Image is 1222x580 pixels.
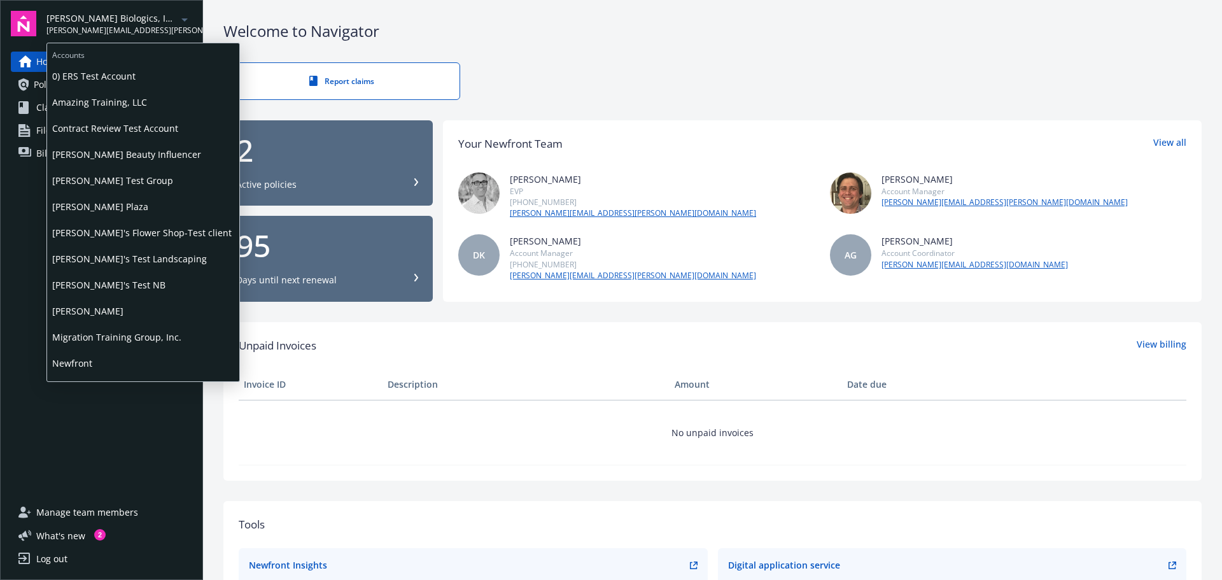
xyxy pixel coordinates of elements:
[52,272,234,298] span: [PERSON_NAME]'s Test NB
[458,136,563,152] div: Your Newfront Team
[881,248,1068,258] div: Account Coordinator
[670,369,842,400] th: Amount
[46,25,177,36] span: [PERSON_NAME][EMAIL_ADDRESS][PERSON_NAME][DOMAIN_NAME]
[236,230,420,261] div: 95
[239,516,1186,533] div: Tools
[52,220,234,246] span: [PERSON_NAME]'s Flower Shop-Test client
[830,173,871,214] img: photo
[473,248,485,262] span: DK
[36,143,63,164] span: Billing
[46,11,177,25] span: [PERSON_NAME] Biologics, Inc.
[52,115,234,141] span: Contract Review Test Account
[728,558,840,572] div: Digital application service
[223,62,460,100] a: Report claims
[36,52,61,72] span: Home
[236,178,297,191] div: Active policies
[11,74,192,95] a: Policies
[881,186,1128,197] div: Account Manager
[11,529,106,542] button: What's new2
[52,167,234,194] span: [PERSON_NAME] Test Group
[383,369,670,400] th: Description
[510,270,756,281] a: [PERSON_NAME][EMAIL_ADDRESS][PERSON_NAME][DOMAIN_NAME]
[458,173,500,214] img: photo
[52,298,234,324] span: [PERSON_NAME]
[52,324,234,350] span: Migration Training Group, Inc.
[36,502,138,523] span: Manage team members
[11,11,36,36] img: navigator-logo.svg
[52,194,234,220] span: [PERSON_NAME] Plaza
[223,216,433,302] button: 95Days until next renewal
[52,350,234,376] span: Newfront
[52,246,234,272] span: [PERSON_NAME]'s Test Landscaping
[1153,136,1186,152] a: View all
[11,120,192,141] a: Files
[36,549,67,569] div: Log out
[36,120,55,141] span: Files
[881,259,1068,271] a: [PERSON_NAME][EMAIL_ADDRESS][DOMAIN_NAME]
[510,197,756,208] div: [PHONE_NUMBER]
[52,89,234,115] span: Amazing Training, LLC
[239,337,316,354] span: Unpaid Invoices
[510,186,756,197] div: EVP
[881,197,1128,208] a: [PERSON_NAME][EMAIL_ADDRESS][PERSON_NAME][DOMAIN_NAME]
[34,74,66,95] span: Policies
[510,234,756,248] div: [PERSON_NAME]
[881,234,1068,248] div: [PERSON_NAME]
[842,369,986,400] th: Date due
[223,20,1202,42] div: Welcome to Navigator
[881,173,1128,186] div: [PERSON_NAME]
[510,259,756,270] div: [PHONE_NUMBER]
[1137,337,1186,354] a: View billing
[52,376,234,402] span: Pacific West Industries
[510,248,756,258] div: Account Manager
[510,208,756,219] a: [PERSON_NAME][EMAIL_ADDRESS][PERSON_NAME][DOMAIN_NAME]
[52,141,234,167] span: [PERSON_NAME] Beauty Influencer
[845,248,857,262] span: AG
[239,369,383,400] th: Invoice ID
[249,558,327,572] div: Newfront Insights
[11,52,192,72] a: Home
[236,274,337,286] div: Days until next renewal
[223,120,433,206] button: 2Active policies
[46,11,192,36] button: [PERSON_NAME] Biologics, Inc.[PERSON_NAME][EMAIL_ADDRESS][PERSON_NAME][DOMAIN_NAME]arrowDropDown
[11,143,192,164] a: Billing
[11,97,192,118] a: Claims
[11,502,192,523] a: Manage team members
[239,400,1186,465] td: No unpaid invoices
[177,11,192,27] a: arrowDropDown
[236,135,420,166] div: 2
[36,529,85,542] span: What ' s new
[94,529,106,541] div: 2
[52,63,234,89] span: 0) ERS Test Account
[510,173,756,186] div: [PERSON_NAME]
[36,97,65,118] span: Claims
[249,76,434,87] div: Report claims
[47,43,239,63] span: Accounts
